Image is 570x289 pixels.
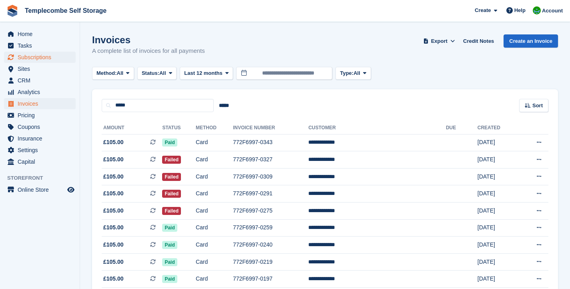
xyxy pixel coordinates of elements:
[196,253,233,271] td: Card
[162,241,177,249] span: Paid
[103,241,124,249] span: £105.00
[103,189,124,198] span: £105.00
[66,185,76,195] a: Preview store
[4,133,76,144] a: menu
[233,185,308,203] td: 772F6997-0291
[103,223,124,232] span: £105.00
[478,253,518,271] td: [DATE]
[196,122,233,134] th: Method
[233,122,308,134] th: Invoice Number
[233,203,308,220] td: 772F6997-0275
[6,5,18,17] img: stora-icon-8386f47178a22dfd0bd8f6a31ec36ba5ce8667c1dd55bd0f319d3a0aa187defe.svg
[421,34,457,48] button: Export
[117,69,124,77] span: All
[18,156,66,167] span: Capital
[196,185,233,203] td: Card
[92,34,205,45] h1: Invoices
[92,46,205,56] p: A complete list of invoices for all payments
[542,7,563,15] span: Account
[196,151,233,169] td: Card
[18,110,66,121] span: Pricing
[4,98,76,109] a: menu
[18,52,66,63] span: Subscriptions
[233,134,308,151] td: 772F6997-0343
[162,122,196,134] th: Status
[196,271,233,288] td: Card
[18,121,66,132] span: Coupons
[533,6,541,14] img: James Thomas
[103,138,124,147] span: £105.00
[4,63,76,74] a: menu
[431,37,448,45] span: Export
[137,67,177,80] button: Status: All
[475,6,491,14] span: Create
[18,86,66,98] span: Analytics
[514,6,526,14] span: Help
[162,156,181,164] span: Failed
[532,102,543,110] span: Sort
[233,151,308,169] td: 772F6997-0327
[18,144,66,156] span: Settings
[308,122,446,134] th: Customer
[162,190,181,198] span: Failed
[504,34,558,48] a: Create an Invoice
[233,253,308,271] td: 772F6997-0219
[18,40,66,51] span: Tasks
[103,258,124,266] span: £105.00
[4,75,76,86] a: menu
[4,28,76,40] a: menu
[478,122,518,134] th: Created
[478,134,518,151] td: [DATE]
[102,122,162,134] th: Amount
[196,237,233,254] td: Card
[103,155,124,164] span: £105.00
[196,219,233,237] td: Card
[4,184,76,195] a: menu
[184,69,222,77] span: Last 12 months
[96,69,117,77] span: Method:
[353,69,360,77] span: All
[478,168,518,185] td: [DATE]
[233,237,308,254] td: 772F6997-0240
[4,40,76,51] a: menu
[196,168,233,185] td: Card
[7,174,80,182] span: Storefront
[478,219,518,237] td: [DATE]
[478,271,518,288] td: [DATE]
[103,275,124,283] span: £105.00
[142,69,159,77] span: Status:
[103,207,124,215] span: £105.00
[18,98,66,109] span: Invoices
[18,75,66,86] span: CRM
[162,224,177,232] span: Paid
[159,69,166,77] span: All
[18,63,66,74] span: Sites
[162,275,177,283] span: Paid
[335,67,371,80] button: Type: All
[18,133,66,144] span: Insurance
[4,86,76,98] a: menu
[233,168,308,185] td: 772F6997-0309
[162,138,177,147] span: Paid
[460,34,497,48] a: Credit Notes
[233,219,308,237] td: 772F6997-0259
[162,173,181,181] span: Failed
[18,28,66,40] span: Home
[92,67,134,80] button: Method: All
[478,151,518,169] td: [DATE]
[4,144,76,156] a: menu
[22,4,110,17] a: Templecombe Self Storage
[180,67,233,80] button: Last 12 months
[4,110,76,121] a: menu
[162,258,177,266] span: Paid
[446,122,478,134] th: Due
[196,203,233,220] td: Card
[4,52,76,63] a: menu
[162,207,181,215] span: Failed
[4,156,76,167] a: menu
[196,134,233,151] td: Card
[340,69,353,77] span: Type:
[478,203,518,220] td: [DATE]
[478,185,518,203] td: [DATE]
[103,173,124,181] span: £105.00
